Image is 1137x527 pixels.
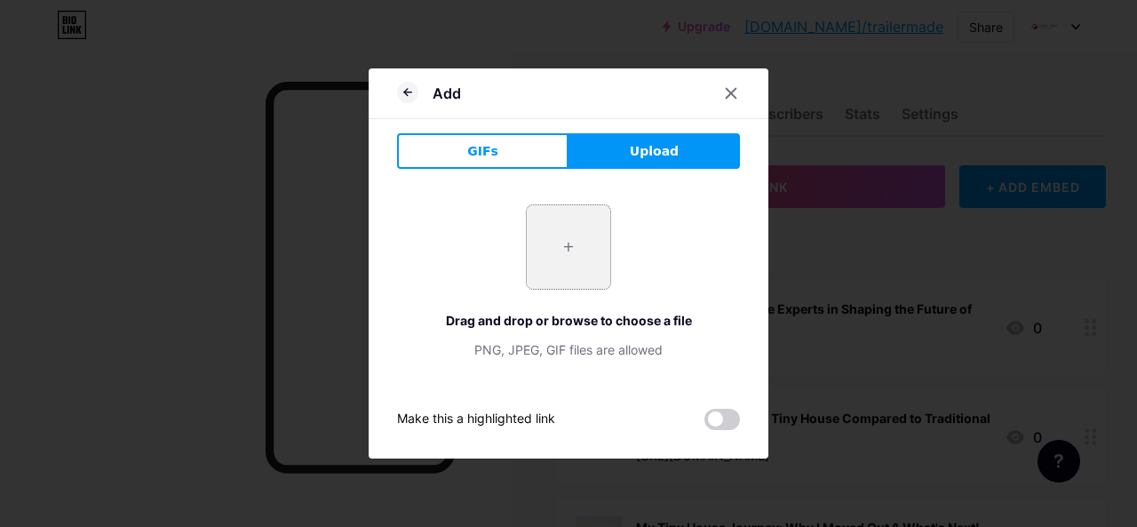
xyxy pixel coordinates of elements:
div: Make this a highlighted link [397,409,555,430]
button: GIFs [397,133,568,169]
span: GIFs [467,142,498,161]
div: PNG, JPEG, GIF files are allowed [397,340,740,359]
div: Add [433,83,461,104]
span: Upload [630,142,679,161]
button: Upload [568,133,740,169]
div: Drag and drop or browse to choose a file [397,311,740,330]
